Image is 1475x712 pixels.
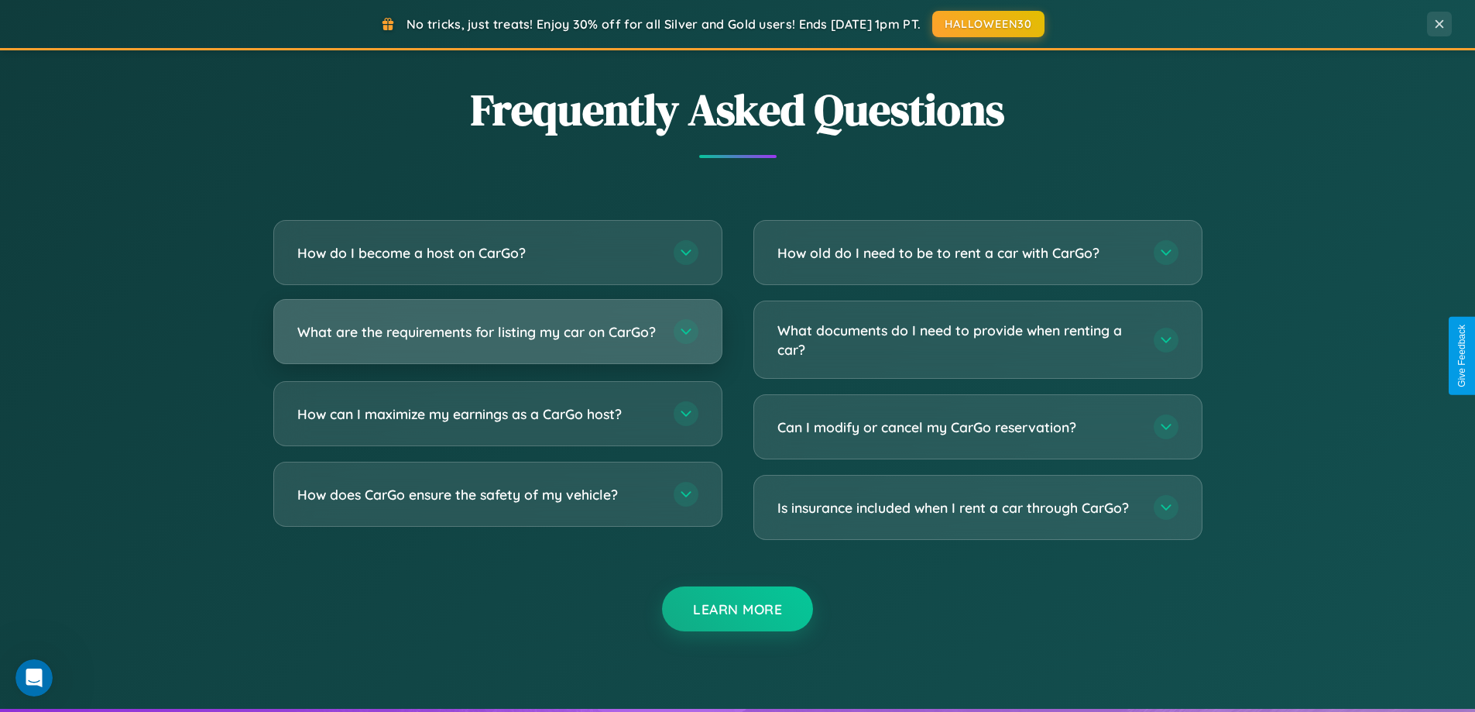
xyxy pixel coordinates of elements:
h3: Is insurance included when I rent a car through CarGo? [777,498,1138,518]
h3: What are the requirements for listing my car on CarGo? [297,322,658,342]
span: No tricks, just treats! Enjoy 30% off for all Silver and Gold users! Ends [DATE] 1pm PT. [406,16,921,32]
h2: Frequently Asked Questions [273,80,1202,139]
h3: What documents do I need to provide when renting a car? [777,321,1138,359]
iframe: Intercom live chat [15,659,53,697]
button: HALLOWEEN30 [932,11,1045,37]
h3: How does CarGo ensure the safety of my vehicle? [297,485,658,504]
button: Learn More [662,586,813,631]
h3: How old do I need to be to rent a car with CarGo? [777,243,1138,263]
h3: How do I become a host on CarGo? [297,243,658,263]
h3: Can I modify or cancel my CarGo reservation? [777,418,1138,437]
h3: How can I maximize my earnings as a CarGo host? [297,404,658,424]
div: Give Feedback [1456,325,1467,387]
